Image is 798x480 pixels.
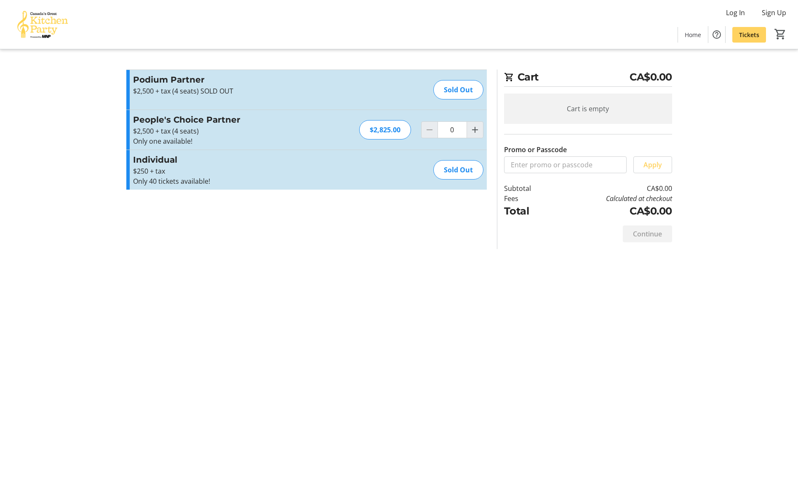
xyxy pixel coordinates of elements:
td: CA$0.00 [552,204,672,219]
td: CA$0.00 [552,183,672,193]
div: Sold Out [433,80,483,99]
span: Log In [726,8,745,18]
button: Sign Up [755,6,793,19]
input: Enter promo or passcode [504,156,627,173]
h2: Cart [504,70,672,87]
a: Tickets [732,27,766,43]
p: $2,500 + tax (4 seats) [133,126,317,136]
h3: Podium Partner [133,73,317,86]
img: Canada’s Great Kitchen Party's Logo [5,3,80,46]
p: Only one available! [133,136,317,146]
h3: People's Choice Partner [133,113,317,126]
h3: Individual [133,153,317,166]
td: Calculated at checkout [552,193,672,204]
td: Subtotal [504,183,553,193]
div: Sold Out [433,160,483,180]
p: $250 + tax [133,166,317,176]
label: Promo or Passcode [504,145,567,155]
button: Help [708,26,725,43]
div: $2,825.00 [359,120,411,139]
td: Total [504,204,553,219]
a: Home [678,27,708,43]
span: Home [685,30,701,39]
td: Fees [504,193,553,204]
button: Apply [633,156,672,173]
span: CA$0.00 [630,70,672,85]
span: Sign Up [762,8,786,18]
input: People's Choice Partner Quantity [438,121,467,138]
span: Apply [643,160,662,170]
p: Only 40 tickets available! [133,176,317,186]
button: Increment by one [467,122,483,138]
div: Cart is empty [504,94,672,124]
span: Tickets [739,30,759,39]
p: $2,500 + tax (4 seats) SOLD OUT [133,86,317,96]
button: Cart [773,27,788,42]
button: Log In [719,6,752,19]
